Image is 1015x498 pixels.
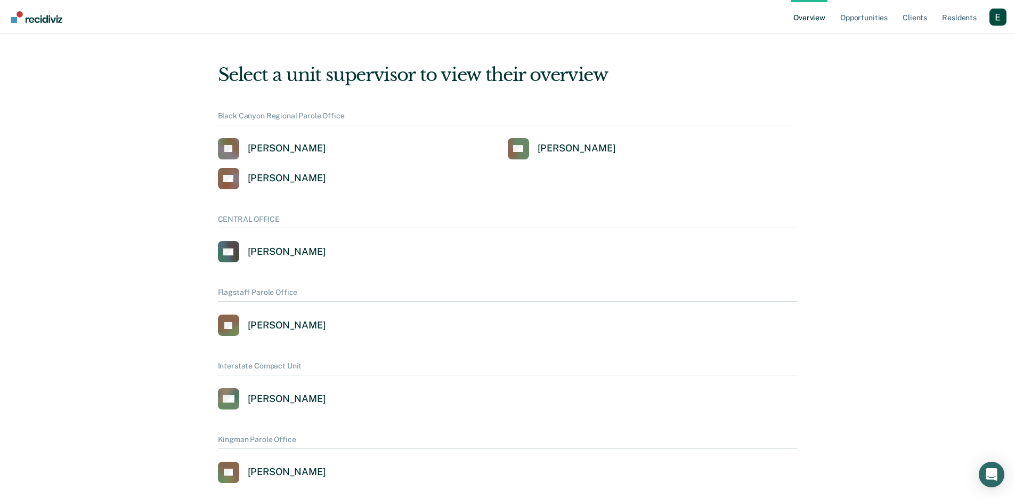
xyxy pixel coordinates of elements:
div: Interstate Compact Unit [218,362,798,375]
a: [PERSON_NAME] [218,241,326,262]
div: Open Intercom Messenger [979,462,1004,487]
a: [PERSON_NAME] [218,388,326,409]
button: Profile dropdown button [989,9,1006,26]
a: [PERSON_NAME] [218,462,326,483]
div: CENTRAL OFFICE [218,215,798,229]
div: [PERSON_NAME] [248,319,326,332]
div: Select a unit supervisor to view their overview [218,64,798,86]
div: [PERSON_NAME] [248,466,326,478]
div: [PERSON_NAME] [538,142,616,155]
a: [PERSON_NAME] [218,168,326,189]
div: [PERSON_NAME] [248,172,326,184]
div: Black Canyon Regional Parole Office [218,111,798,125]
div: Flagstaff Parole Office [218,288,798,302]
a: [PERSON_NAME] [508,138,616,159]
a: [PERSON_NAME] [218,138,326,159]
img: Recidiviz [11,11,62,23]
div: [PERSON_NAME] [248,393,326,405]
div: [PERSON_NAME] [248,142,326,155]
div: [PERSON_NAME] [248,246,326,258]
a: [PERSON_NAME] [218,315,326,336]
div: Kingman Parole Office [218,435,798,449]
